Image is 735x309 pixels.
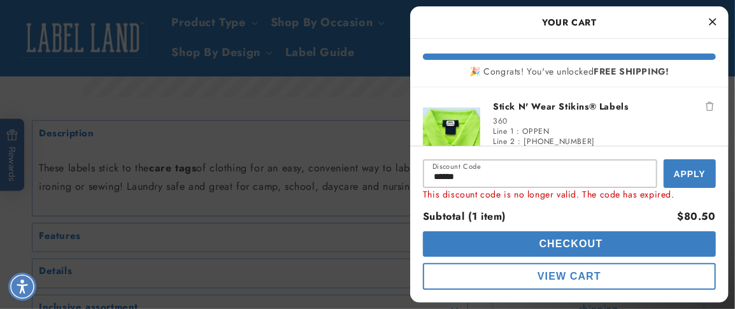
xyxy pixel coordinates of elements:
[423,159,657,188] input: Input Discount
[538,271,601,282] span: View Cart
[536,238,603,249] span: Checkout
[517,126,520,137] span: :
[493,126,514,137] span: Line 1
[524,136,594,147] span: [PHONE_NUMBER]
[594,65,669,78] b: FREE SHIPPING!
[10,36,169,60] button: Can these labels be used on uniforms?
[703,13,722,32] button: Close Cart
[703,100,716,113] button: Remove Stick N' Wear Stikins® Labels
[677,208,716,226] div: $80.50
[664,159,716,188] button: Apply
[423,107,480,164] img: Stick N' Wear Stikins® Labels
[674,169,706,179] span: Apply
[43,71,169,96] button: Do these labels need ironing?
[522,126,549,137] span: OPPEN
[8,273,36,301] div: Accessibility Menu
[423,209,506,224] span: Subtotal (1 item)
[423,263,716,290] button: cart
[423,13,716,32] h2: Your Cart
[423,188,716,201] div: This discount code is no longer valid. The code has expired.
[423,87,716,184] li: product
[518,136,521,147] span: :
[493,116,716,126] div: 360
[493,100,716,113] a: Stick N' Wear Stikins® Labels
[493,136,515,147] span: Line 2
[423,66,716,77] div: 🎉 Congrats! You've unlocked
[10,207,161,245] iframe: Sign Up via Text for Offers
[423,231,716,257] button: cart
